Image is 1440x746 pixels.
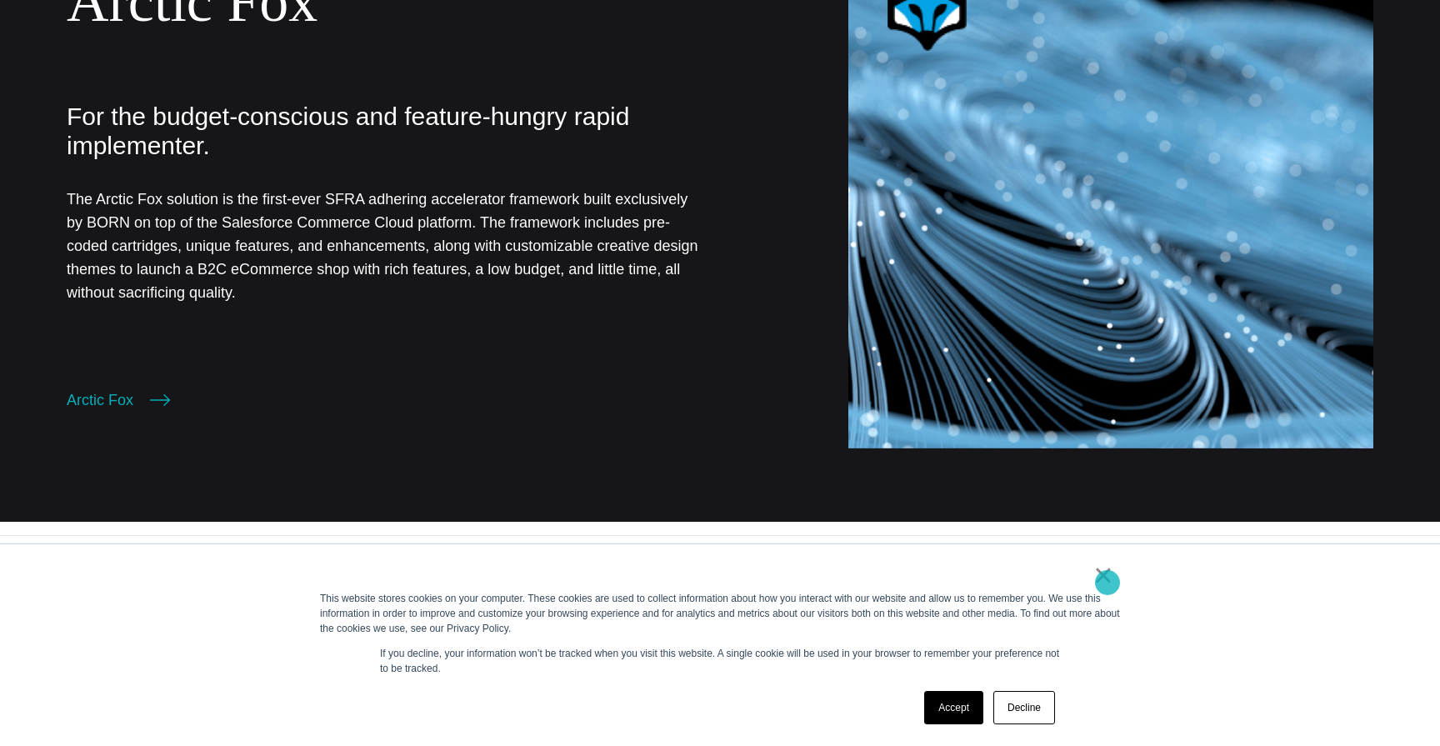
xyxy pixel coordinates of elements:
[67,103,703,161] p: For the budget-conscious and feature-hungry rapid implementer.
[380,646,1060,676] p: If you decline, your information won’t be tracked when you visit this website. A single cookie wi...
[67,188,703,305] p: The Arctic Fox solution is the first-ever SFRA adhering accelerator framework built exclusively b...
[924,691,983,724] a: Accept
[67,388,170,412] a: Arctic Fox
[1093,568,1113,583] a: ×
[993,691,1055,724] a: Decline
[320,591,1120,636] div: This website stores cookies on your computer. These cookies are used to collect information about...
